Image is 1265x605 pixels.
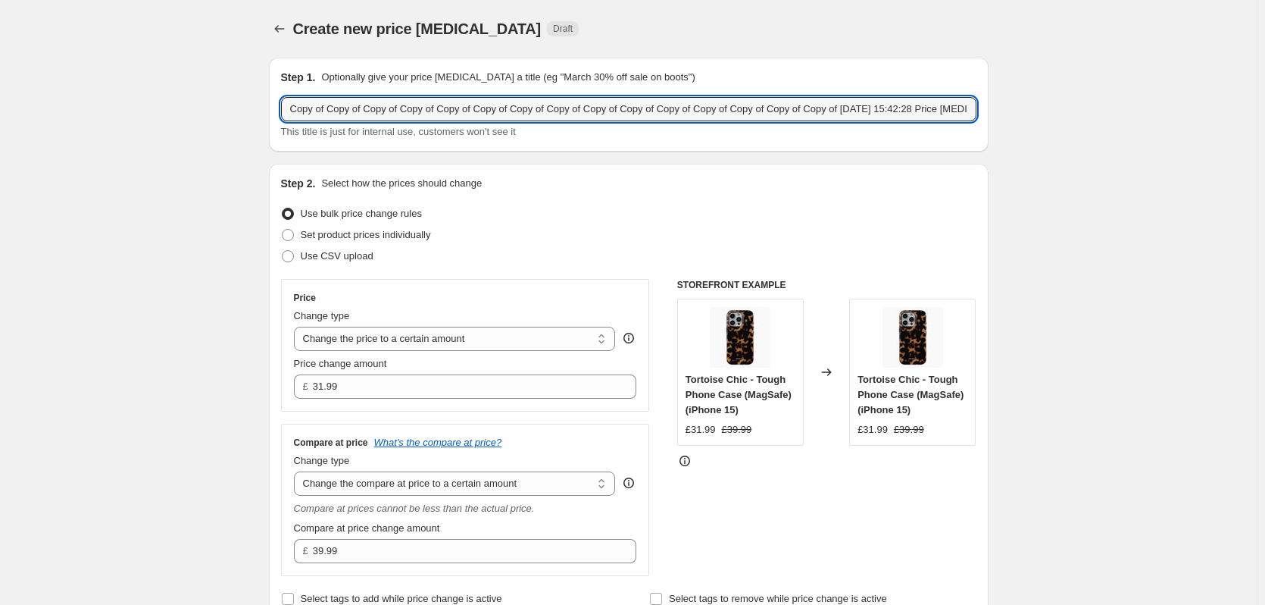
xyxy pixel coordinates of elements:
[686,374,792,415] span: Tortoise Chic - Tough Phone Case (MagSafe) (iPhone 15)
[294,522,440,534] span: Compare at price change amount
[669,593,887,604] span: Select tags to remove while price change is active
[303,545,308,556] span: £
[294,310,350,321] span: Change type
[553,23,573,35] span: Draft
[321,70,695,85] p: Optionally give your price [MEDICAL_DATA] a title (eg "March 30% off sale on boots")
[293,20,542,37] span: Create new price [MEDICAL_DATA]
[894,424,924,435] span: £39.99
[281,70,316,85] h2: Step 1.
[686,424,716,435] span: £31.99
[313,375,614,399] input: 80.00
[677,279,976,291] h6: STOREFRONT EXAMPLE
[281,176,316,191] h2: Step 2.
[294,292,316,304] h3: Price
[710,307,770,368] img: Tough_Case_1_c0c3db26-d2a1-474f-a615-1f864d21dc34_80x.jpg
[301,593,502,604] span: Select tags to add while price change is active
[374,437,502,448] button: What's the compare at price?
[321,176,482,191] p: Select how the prices should change
[303,381,308,392] span: £
[301,250,373,262] span: Use CSV upload
[281,97,976,121] input: 30% off holiday sale
[294,455,350,466] span: Change type
[722,424,752,435] span: £39.99
[301,229,431,240] span: Set product prices individually
[294,437,368,449] h3: Compare at price
[621,331,636,346] div: help
[269,18,290,39] button: Price change jobs
[294,503,535,514] i: Compare at prices cannot be less than the actual price.
[857,424,888,435] span: £31.99
[882,307,943,368] img: Tough_Case_1_c0c3db26-d2a1-474f-a615-1f864d21dc34_80x.jpg
[301,208,422,219] span: Use bulk price change rules
[313,539,614,563] input: 80.00
[857,374,964,415] span: Tortoise Chic - Tough Phone Case (MagSafe) (iPhone 15)
[294,358,387,369] span: Price change amount
[621,475,636,491] div: help
[281,126,516,137] span: This title is just for internal use, customers won't see it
